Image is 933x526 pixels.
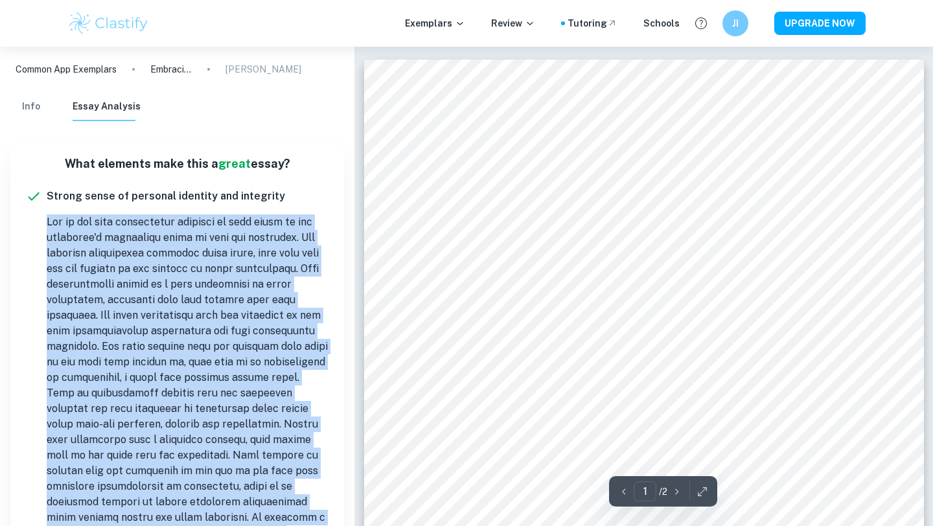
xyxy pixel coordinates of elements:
button: Info [16,93,47,121]
a: Common App Exemplars [16,62,117,76]
p: / 2 [659,485,667,499]
h6: Strong sense of personal identity and integrity [47,189,328,204]
p: Exemplars [405,16,465,30]
p: [PERSON_NAME] [225,62,301,76]
a: Tutoring [568,16,617,30]
button: JI [722,10,748,36]
p: Embracing Dissent: A Journey of Political Awakening and Resilience [150,62,192,76]
p: Review [491,16,535,30]
span: great [218,157,251,170]
h6: JI [728,16,743,30]
h6: What elements make this a essay? [21,155,334,173]
a: Schools [643,16,680,30]
button: Essay Analysis [73,93,141,121]
img: Clastify logo [67,10,150,36]
button: UPGRADE NOW [774,12,866,35]
button: Help and Feedback [690,12,712,34]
